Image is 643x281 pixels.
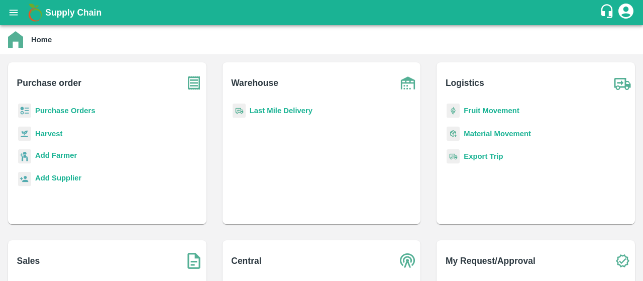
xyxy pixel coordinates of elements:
[18,104,31,118] img: reciept
[610,70,635,96] img: truck
[18,126,31,141] img: harvest
[18,149,31,164] img: farmer
[464,107,519,115] a: Fruit Movement
[17,254,40,268] b: Sales
[8,31,23,48] img: home
[599,4,617,22] div: customer-support
[464,130,531,138] a: Material Movement
[181,248,206,273] img: soSales
[18,172,31,186] img: supplier
[617,2,635,23] div: account of current user
[35,151,77,159] b: Add Farmer
[25,3,45,23] img: logo
[233,104,246,118] img: delivery
[45,8,101,18] b: Supply Chain
[447,104,460,118] img: fruit
[447,149,460,164] img: delivery
[446,254,535,268] b: My Request/Approval
[35,130,62,138] a: Harvest
[231,76,278,90] b: Warehouse
[17,76,81,90] b: Purchase order
[446,76,484,90] b: Logistics
[231,254,261,268] b: Central
[250,107,312,115] a: Last Mile Delivery
[395,70,420,96] img: warehouse
[447,126,460,141] img: material
[181,70,206,96] img: purchase
[2,1,25,24] button: open drawer
[35,172,81,186] a: Add Supplier
[31,36,52,44] b: Home
[464,152,503,160] a: Export Trip
[35,150,77,163] a: Add Farmer
[35,107,95,115] a: Purchase Orders
[610,248,635,273] img: check
[395,248,420,273] img: central
[35,174,81,182] b: Add Supplier
[45,6,599,20] a: Supply Chain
